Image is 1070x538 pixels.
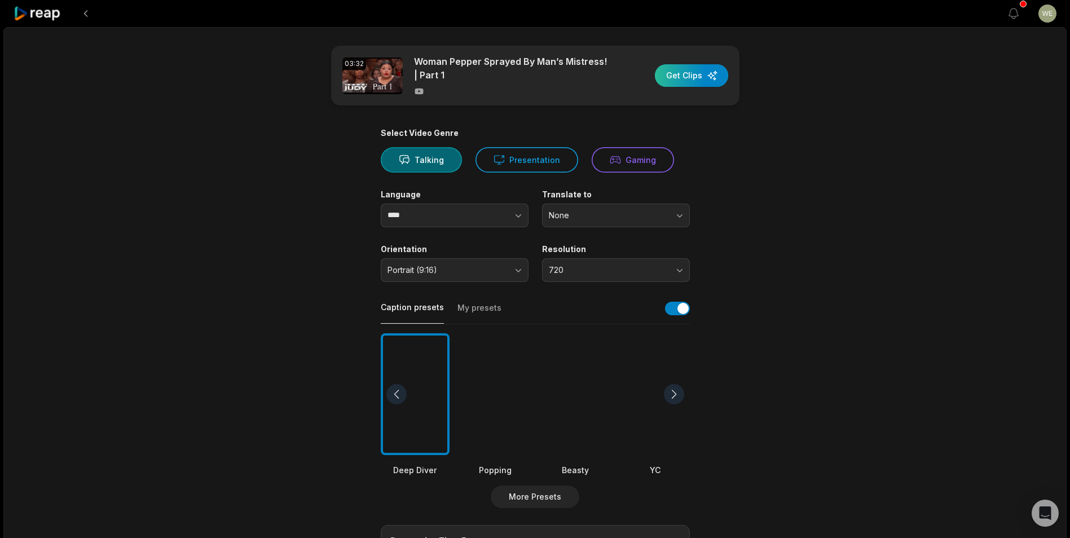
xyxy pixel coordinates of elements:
[542,244,690,254] label: Resolution
[461,464,530,476] div: Popping
[549,210,667,221] span: None
[388,265,506,275] span: Portrait (9:16)
[381,244,529,254] label: Orientation
[541,464,610,476] div: Beasty
[542,189,690,200] label: Translate to
[381,128,690,138] div: Select Video Genre
[1032,500,1059,527] div: Open Intercom Messenger
[475,147,578,173] button: Presentation
[491,486,579,508] button: More Presets
[655,64,728,87] button: Get Clips
[457,302,501,324] button: My presets
[592,147,674,173] button: Gaming
[381,147,462,173] button: Talking
[542,204,690,227] button: None
[414,55,609,82] p: Woman Pepper Sprayed By Man’s Mistress! | Part 1
[549,265,667,275] span: 720
[542,258,690,282] button: 720
[381,258,529,282] button: Portrait (9:16)
[381,464,450,476] div: Deep Diver
[342,58,366,70] div: 03:32
[381,302,444,324] button: Caption presets
[381,189,529,200] label: Language
[621,464,690,476] div: YC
